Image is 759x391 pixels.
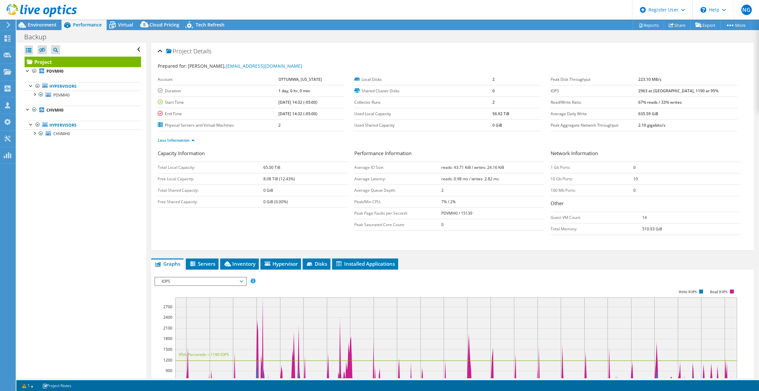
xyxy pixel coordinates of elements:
b: 635.59 GiB [638,111,658,116]
b: 67% reads / 33% writes [638,99,682,105]
a: Hypervisors [25,82,141,91]
b: 1 day, 0 hr, 0 min [278,88,310,94]
b: 10 [633,176,638,182]
td: Peak Saturated Core Count: [354,219,442,230]
text: 2100 [163,325,172,331]
a: Project Notes [38,382,76,390]
text: 900 [166,368,172,373]
a: Hypervisors [25,121,141,129]
text: Read IOPS [710,290,728,294]
label: Average Daily Write [551,111,638,117]
text: 2700 [163,304,172,310]
span: Project [166,48,192,55]
label: Account [158,76,278,83]
a: Less Information [158,137,195,143]
span: Details [193,47,211,55]
label: Local Disks [354,76,492,83]
a: Project [25,57,141,67]
label: Start Time [158,99,278,106]
span: Hypervisor [264,260,298,267]
b: 2 [492,99,495,105]
h3: Other [551,200,741,208]
span: Inventory [223,260,256,267]
text: 2400 [163,314,172,320]
a: PDVMH0 [25,91,141,99]
label: Used Shared Capacity [354,122,492,129]
b: PDVMH0 [46,68,63,74]
span: NG [741,5,752,15]
a: CHVMH0 [25,106,141,114]
b: 0 [633,165,636,170]
label: Collector Runs [354,99,492,106]
b: [DATE] 14:32 (-05:00) [278,99,317,105]
label: Peak Aggregate Network Throughput [551,122,638,129]
b: 510.93 GiB [642,226,662,232]
text: 1500 [163,347,172,352]
b: 2 [492,77,495,82]
b: 0 [441,222,444,227]
td: Guest VM Count: [551,212,642,223]
a: [EMAIL_ADDRESS][DOMAIN_NAME] [226,63,302,69]
td: Total Memory: [551,223,642,235]
b: 0 [633,187,636,193]
h3: Network Information [551,150,741,158]
label: Used Local Capacity [354,111,492,117]
label: End Time [158,111,278,117]
span: Disks [306,260,327,267]
b: 0 GiB [263,187,273,193]
label: Peak Disk Throughput [551,76,638,83]
b: 2 [441,187,444,193]
label: Physical Servers and Virtual Machines [158,122,278,129]
b: reads: 43.71 KiB / writes: 24.16 KiB [441,165,504,170]
td: Peak/Min CPU: [354,196,442,207]
td: Total Shared Capacity: [158,185,263,196]
td: Average Latency: [354,173,442,185]
h3: Capacity Information [158,150,348,158]
span: [PERSON_NAME], [188,63,302,69]
label: Read/Write Ratio [551,99,638,106]
h1: Backup [21,33,57,41]
a: PDVMH0 [25,67,141,76]
text: 1800 [163,336,172,341]
b: 7% / 2% [441,199,456,204]
text: 1200 [163,357,172,363]
a: More [720,20,751,30]
span: Servers [189,260,215,267]
b: 2.10 gigabits/s [638,122,665,128]
b: 0 [492,88,495,94]
b: 2963 at [GEOGRAPHIC_DATA], 1190 at 95% [638,88,718,94]
td: Free Shared Capacity: [158,196,263,207]
b: 8.08 TiB (12.43%) [263,176,295,182]
span: PDVMH0 [53,92,70,98]
td: 100 Mb Ports: [551,185,633,196]
a: CHVMH0 [25,130,141,138]
span: Cloud Pricing [150,22,179,28]
span: Installed Applications [335,260,395,267]
span: Virtual [118,22,133,28]
span: Graphs [154,260,180,267]
td: Average Queue Depth: [354,185,442,196]
label: Duration [158,88,278,94]
text: Write IOPS [679,290,697,294]
span: Environment [28,22,57,28]
span: Performance [73,22,102,28]
b: 14 [642,215,647,220]
td: Peak Page Faults per Second: [354,207,442,219]
b: CHVMH0 [46,107,63,113]
td: 1 Gb Ports: [551,162,633,173]
td: Free Local Capacity: [158,173,263,185]
label: Prepared for: [158,63,187,69]
a: Share [664,20,691,30]
span: CHVMH0 [53,131,70,136]
label: Shared Cluster Disks [354,88,492,94]
b: PDVMH0 / 15139 [441,210,472,216]
td: 10 Gb Ports: [551,173,633,185]
b: 0 GiB [492,122,502,128]
b: reads: 0.98 ms / writes: 2.82 ms [441,176,499,182]
a: Reports [633,20,664,30]
b: 65.00 TiB [263,165,280,170]
td: Total Local Capacity: [158,162,263,173]
b: 2 [278,122,281,128]
a: 1 [18,382,38,390]
td: Average IO Size: [354,162,442,173]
